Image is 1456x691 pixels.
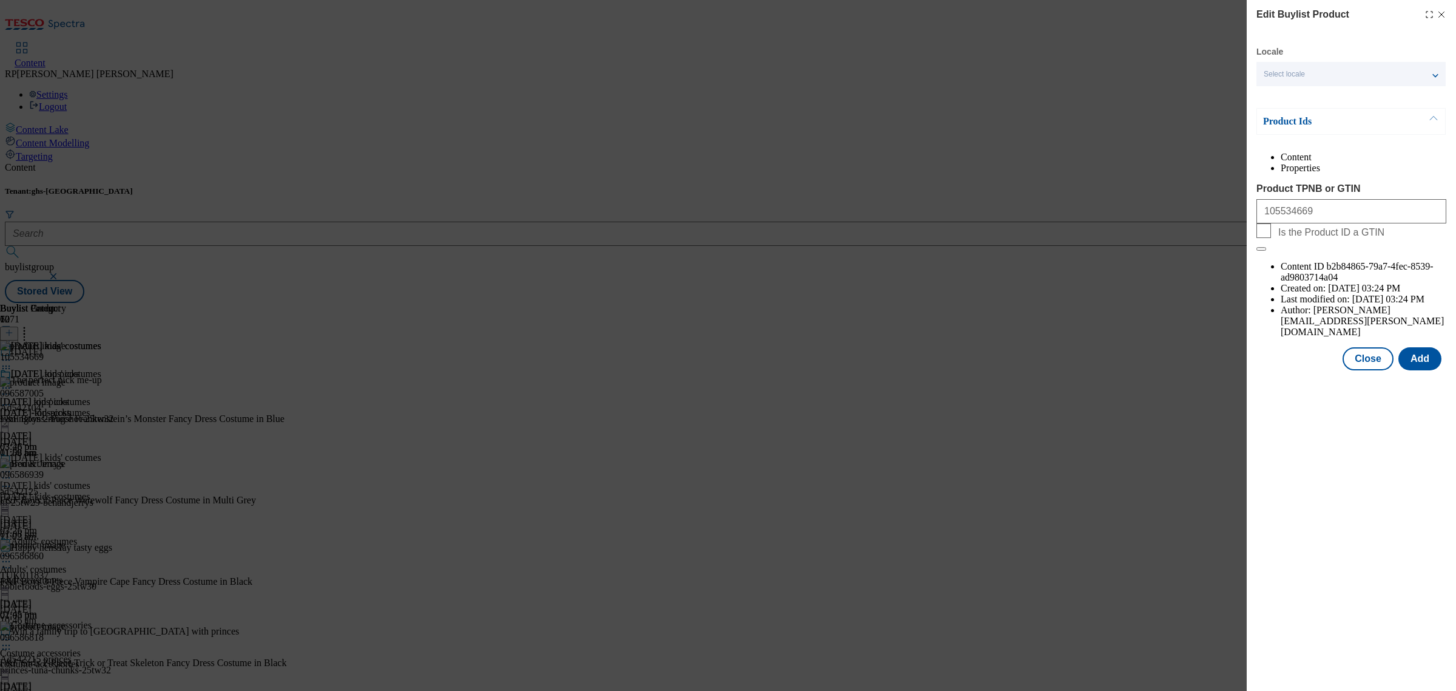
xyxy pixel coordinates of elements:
[1278,227,1384,238] span: Is the Product ID a GTIN
[1328,283,1400,293] span: [DATE] 03:24 PM
[1281,163,1446,174] li: Properties
[1256,199,1446,223] input: Enter 1 or 20 space separated Product TPNB or GTIN
[1256,7,1349,22] h4: Edit Buylist Product
[1281,294,1446,305] li: Last modified on:
[1281,152,1446,163] li: Content
[1281,261,1446,283] li: Content ID
[1263,115,1390,128] p: Product Ids
[1256,62,1446,86] button: Select locale
[1256,183,1446,194] label: Product TPNB or GTIN
[1281,261,1434,282] span: b2b84865-79a7-4fec-8539-ad9803714a04
[1281,305,1444,337] span: [PERSON_NAME][EMAIL_ADDRESS][PERSON_NAME][DOMAIN_NAME]
[1352,294,1424,304] span: [DATE] 03:24 PM
[1281,305,1446,338] li: Author:
[1343,347,1394,370] button: Close
[1256,49,1283,55] label: Locale
[1264,70,1305,79] span: Select locale
[1281,283,1446,294] li: Created on:
[1398,347,1441,370] button: Add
